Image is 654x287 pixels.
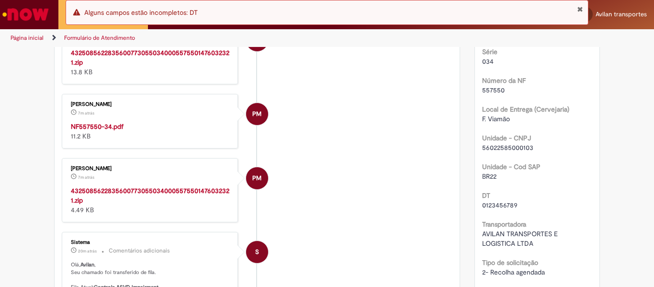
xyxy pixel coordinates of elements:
span: F. Viamão [482,115,510,123]
b: Avilan [80,261,94,268]
button: Fechar Notificação [577,5,583,13]
div: [PERSON_NAME] [71,102,230,107]
b: Local de Entrega (Cervejaria) [482,105,569,114]
b: Série [482,47,497,56]
span: 7m atrás [78,174,94,180]
b: Transportadora [482,220,526,229]
time: 29/08/2025 15:02:23 [78,174,94,180]
div: Paola Machado [246,167,268,189]
time: 29/08/2025 14:49:06 [78,248,97,254]
span: 20m atrás [78,248,97,254]
div: Paola Machado [246,103,268,125]
ul: Trilhas de página [7,29,429,47]
div: Sistema [71,240,230,245]
b: Unidade - CNPJ [482,134,531,142]
span: 557550 [482,86,505,94]
div: System [246,241,268,263]
span: AVILAN TRANSPORTES E LOGISTICA LTDA [482,230,560,248]
b: DT [482,191,490,200]
a: Formulário de Atendimento [64,34,135,42]
div: 4.49 KB [71,186,230,215]
a: NF557550-34.pdf [71,122,124,131]
span: BR22 [482,172,496,181]
img: ServiceNow [1,5,50,24]
a: 43250856228356007730550340005575501476032321.zip [71,186,229,205]
time: 29/08/2025 15:02:23 [78,110,94,116]
span: PM [252,103,261,126]
b: Número da NF [482,76,526,85]
a: 43250856228356007730550340005575501476032321.zip [71,48,229,67]
small: Comentários adicionais [109,247,170,255]
div: 11.2 KB [71,122,230,141]
span: PM [252,167,261,190]
span: Alguns campos estão incompletos: DT [84,8,198,17]
span: 034 [482,57,494,66]
span: 56022585000103 [482,143,533,152]
b: Unidade - Cod SAP [482,162,541,171]
span: 0123456789 [482,201,518,209]
span: 2- Recolha agendada [482,268,545,276]
div: [PERSON_NAME] [71,166,230,172]
a: Página inicial [11,34,44,42]
span: Avilan transportes [596,10,647,18]
span: 7m atrás [78,110,94,116]
span: S [255,241,259,264]
div: 13.8 KB [71,48,230,77]
b: Tipo de solicitação [482,258,538,267]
